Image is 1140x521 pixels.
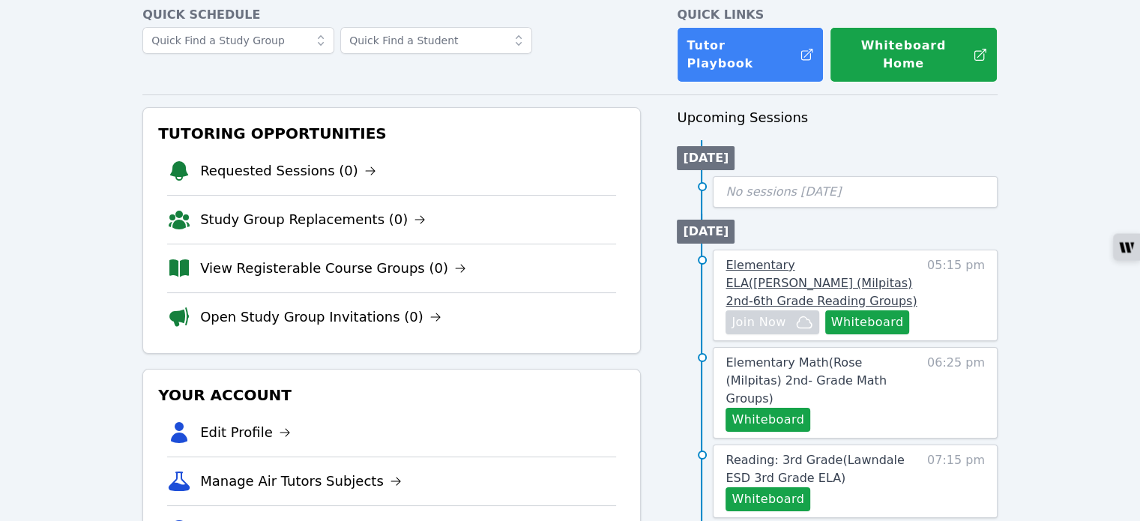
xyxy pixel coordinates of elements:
a: Elementary Math(Rose (Milpitas) 2nd- Grade Math Groups) [726,354,920,408]
input: Quick Find a Student [340,27,532,54]
input: Quick Find a Study Group [142,27,334,54]
a: View Registerable Course Groups (0) [200,258,466,279]
a: Reading: 3rd Grade(Lawndale ESD 3rd Grade ELA) [726,451,920,487]
h3: Your Account [155,382,628,409]
button: Whiteboard [825,310,910,334]
a: Study Group Replacements (0) [200,209,426,230]
li: [DATE] [677,220,735,244]
button: Whiteboard Home [830,27,998,82]
span: Elementary Math ( Rose (Milpitas) 2nd- Grade Math Groups ) [726,355,887,406]
button: Whiteboard [726,408,810,432]
h4: Quick Links [677,6,998,24]
li: [DATE] [677,146,735,170]
button: Whiteboard [726,487,810,511]
h3: Upcoming Sessions [677,107,998,128]
a: Tutor Playbook [677,27,824,82]
span: 07:15 pm [927,451,985,511]
a: Elementary ELA([PERSON_NAME] (Milpitas) 2nd-6th Grade Reading Groups) [726,256,920,310]
span: Reading: 3rd Grade ( Lawndale ESD 3rd Grade ELA ) [726,453,904,485]
span: 06:25 pm [927,354,985,432]
button: Join Now [726,310,818,334]
h4: Quick Schedule [142,6,641,24]
span: 05:15 pm [927,256,985,334]
span: Elementary ELA ( [PERSON_NAME] (Milpitas) 2nd-6th Grade Reading Groups ) [726,258,917,308]
span: No sessions [DATE] [726,184,841,199]
h3: Tutoring Opportunities [155,120,628,147]
a: Edit Profile [200,422,291,443]
span: Join Now [732,313,785,331]
a: Manage Air Tutors Subjects [200,471,402,492]
a: Open Study Group Invitations (0) [200,307,441,328]
a: Requested Sessions (0) [200,160,376,181]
